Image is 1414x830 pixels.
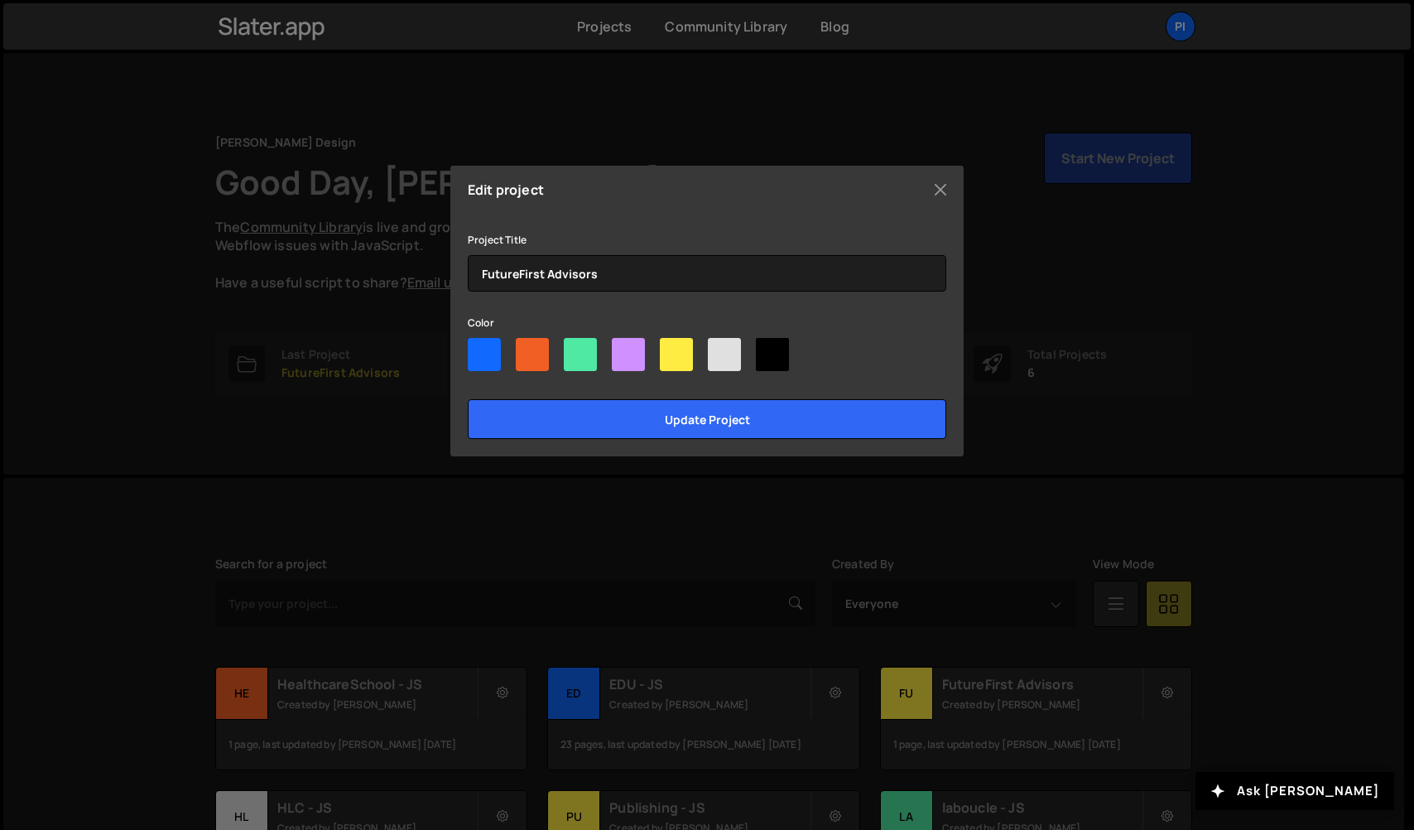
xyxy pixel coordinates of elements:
[1195,772,1394,810] button: Ask [PERSON_NAME]
[468,183,544,196] h5: Edit project
[468,255,946,292] input: Project name
[468,232,527,249] label: Project Title
[468,315,494,331] label: Color
[468,399,946,439] input: Update project
[928,177,953,202] button: Close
